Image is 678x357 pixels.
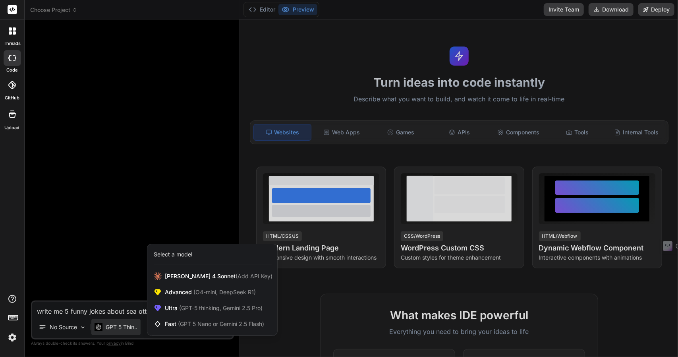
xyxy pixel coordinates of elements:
[5,95,19,101] label: GitHub
[4,40,21,47] label: threads
[178,305,263,311] span: (GPT-5 thinking, Gemini 2.5 Pro)
[165,288,256,296] span: Advanced
[165,304,263,312] span: Ultra
[7,67,18,74] label: code
[154,250,192,258] div: Select a model
[5,124,20,131] label: Upload
[165,320,264,328] span: Fast
[178,320,264,327] span: (GPT 5 Nano or Gemini 2.5 Flash)
[236,273,272,279] span: (Add API Key)
[192,289,256,295] span: (O4-mini, DeepSeek R1)
[165,272,272,280] span: [PERSON_NAME] 4 Sonnet
[6,331,19,344] img: settings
